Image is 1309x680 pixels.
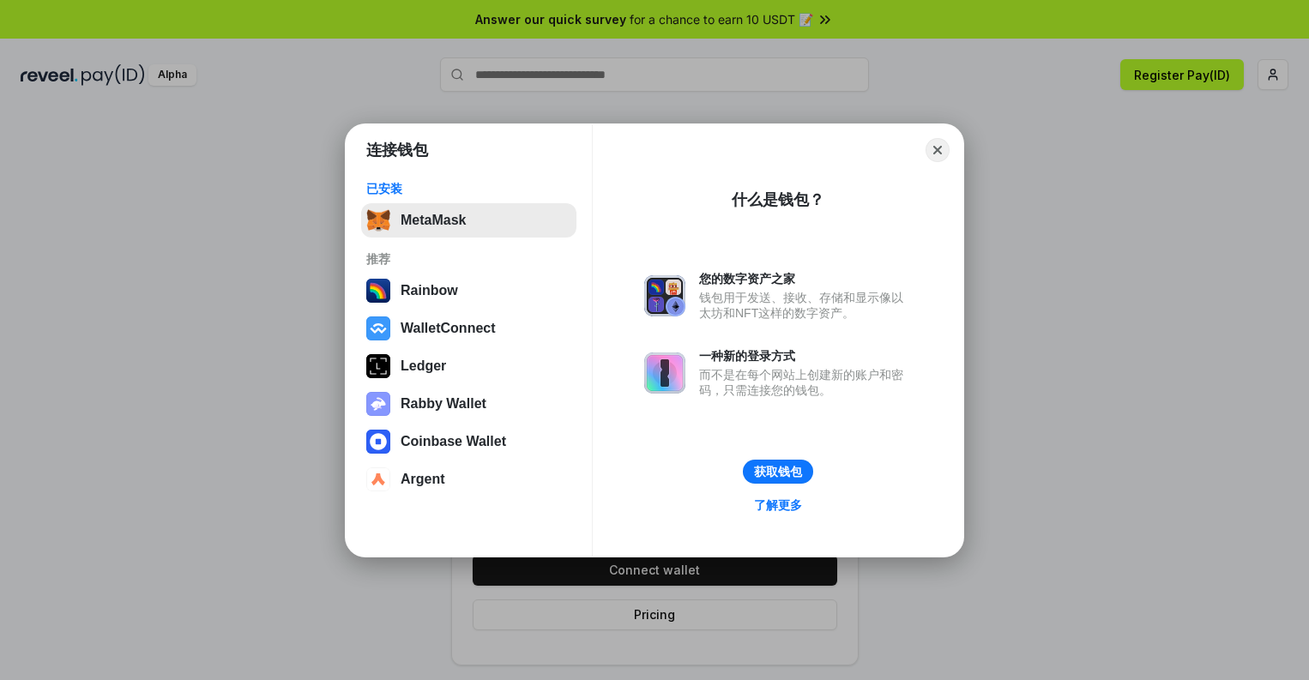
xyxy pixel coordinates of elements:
div: 推荐 [366,251,571,267]
img: svg+xml,%3Csvg%20width%3D%22120%22%20height%3D%22120%22%20viewBox%3D%220%200%20120%20120%22%20fil... [366,279,390,303]
div: Rainbow [401,283,458,298]
h1: 连接钱包 [366,140,428,160]
img: svg+xml,%3Csvg%20fill%3D%22none%22%20height%3D%2233%22%20viewBox%3D%220%200%2035%2033%22%20width%... [366,208,390,232]
img: svg+xml,%3Csvg%20xmlns%3D%22http%3A%2F%2Fwww.w3.org%2F2000%2Fsvg%22%20fill%3D%22none%22%20viewBox... [644,352,685,394]
button: WalletConnect [361,311,576,346]
div: 一种新的登录方式 [699,348,912,364]
img: svg+xml,%3Csvg%20width%3D%2228%22%20height%3D%2228%22%20viewBox%3D%220%200%2028%2028%22%20fill%3D... [366,316,390,340]
div: 了解更多 [754,497,802,513]
img: svg+xml,%3Csvg%20xmlns%3D%22http%3A%2F%2Fwww.w3.org%2F2000%2Fsvg%22%20fill%3D%22none%22%20viewBox... [366,392,390,416]
button: Close [926,138,950,162]
button: Rainbow [361,274,576,308]
div: 您的数字资产之家 [699,271,912,286]
div: 什么是钱包？ [732,190,824,210]
div: WalletConnect [401,321,496,336]
button: 获取钱包 [743,460,813,484]
div: 钱包用于发送、接收、存储和显示像以太坊和NFT这样的数字资产。 [699,290,912,321]
button: Coinbase Wallet [361,424,576,459]
div: Ledger [401,358,446,374]
div: 已安装 [366,181,571,196]
div: MetaMask [401,213,466,228]
div: Coinbase Wallet [401,434,506,449]
button: MetaMask [361,203,576,238]
img: svg+xml,%3Csvg%20xmlns%3D%22http%3A%2F%2Fwww.w3.org%2F2000%2Fsvg%22%20width%3D%2228%22%20height%3... [366,354,390,378]
img: svg+xml,%3Csvg%20width%3D%2228%22%20height%3D%2228%22%20viewBox%3D%220%200%2028%2028%22%20fill%3D... [366,430,390,454]
button: Argent [361,462,576,496]
img: svg+xml,%3Csvg%20width%3D%2228%22%20height%3D%2228%22%20viewBox%3D%220%200%2028%2028%22%20fill%3D... [366,467,390,491]
a: 了解更多 [744,494,812,516]
button: Ledger [361,349,576,383]
div: 而不是在每个网站上创建新的账户和密码，只需连接您的钱包。 [699,367,912,398]
button: Rabby Wallet [361,387,576,421]
img: svg+xml,%3Csvg%20xmlns%3D%22http%3A%2F%2Fwww.w3.org%2F2000%2Fsvg%22%20fill%3D%22none%22%20viewBox... [644,275,685,316]
div: Rabby Wallet [401,396,486,412]
div: 获取钱包 [754,464,802,479]
div: Argent [401,472,445,487]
